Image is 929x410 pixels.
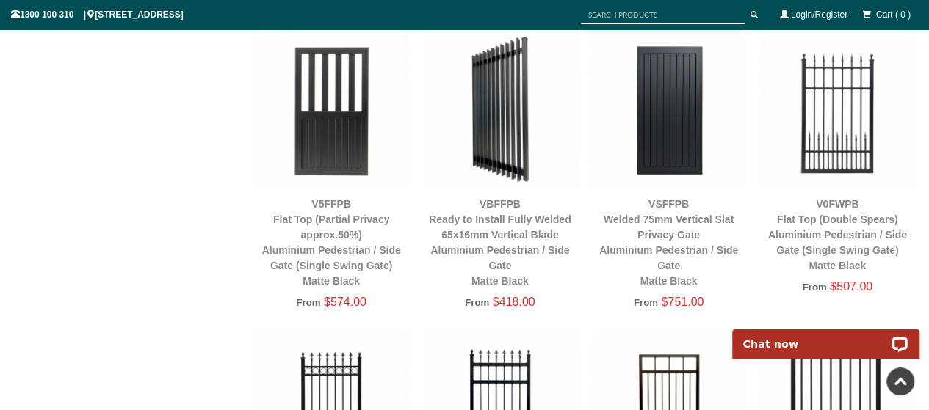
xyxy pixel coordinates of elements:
[324,296,366,308] span: $574.00
[768,198,907,271] a: V0FWPBFlat Top (Double Spears)Aluminium Pedestrian / Side Gate (Single Swing Gate)Matte Black
[493,296,535,308] span: $418.00
[876,10,911,20] span: Cart ( 0 )
[254,34,408,188] img: V5FFPB - Flat Top (Partial Privacy approx.50%) - Aluminium Pedestrian / Side Gate (Single Swing G...
[262,198,401,287] a: V5FFPBFlat Top (Partial Privacy approx.50%)Aluminium Pedestrian / Side Gate (Single Swing Gate)Ma...
[723,312,929,359] iframe: LiveChat chat widget
[661,296,704,308] span: $751.00
[11,10,184,20] span: 1300 100 310 | [STREET_ADDRESS]
[599,198,738,287] a: VSFFPBWelded 75mm Vertical Slat Privacy GateAluminium Pedestrian / Side GateMatte Black
[592,34,746,188] img: VSFFPB - Welded 75mm Vertical Slat Privacy Gate - Aluminium Pedestrian / Side Gate - Matte Black ...
[791,10,847,20] a: Login/Register
[760,34,914,188] img: V0FWPB - Flat Top (Double Spears) - Aluminium Pedestrian / Side Gate (Single Swing Gate) - Matte ...
[634,297,658,308] span: From
[296,297,320,308] span: From
[423,34,577,188] img: VBFFPB - Ready to Install Fully Welded 65x16mm Vertical Blade - Aluminium Pedestrian / Side Gate ...
[581,6,745,24] input: SEARCH PRODUCTS
[802,282,826,293] span: From
[465,297,489,308] span: From
[429,198,571,287] a: VBFFPBReady to Install Fully Welded 65x16mm Vertical BladeAluminium Pedestrian / Side GateMatte B...
[830,280,872,293] span: $507.00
